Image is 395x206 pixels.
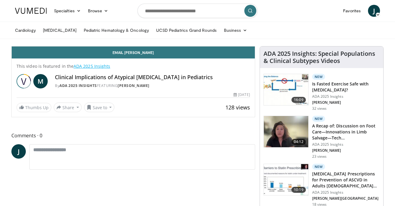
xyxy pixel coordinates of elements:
a: 04:12 New A Recap of: Discussion on Foot Care—Innovations in Limb Salvage—Tech… ADA 2025 Insights... [264,116,380,159]
button: Save to [84,103,115,112]
p: 23 views [312,154,327,159]
div: [DATE] [234,92,250,97]
button: Share [54,103,82,112]
p: This video is featured in the [17,63,250,69]
h3: Is Fasted Exercise Safe with [MEDICAL_DATA]? [312,81,380,93]
a: 16:09 New Is Fasted Exercise Safe with [MEDICAL_DATA]? ADA 2025 Insights [PERSON_NAME] 32 views [264,74,380,111]
input: Search topics, interventions [137,4,258,18]
p: New [312,74,325,80]
span: Comments 0 [11,132,255,139]
a: ADA 2025 Insights [59,83,97,88]
div: By FEATURING [55,83,250,88]
p: ADA 2025 Insights [312,142,380,147]
h3: A Recap of: Discussion on Foot Care—Innovations in Limb Salvage—Tech… [312,123,380,141]
p: ADA 2025 Insights [312,190,380,195]
a: UCSD Pediatrics Grand Rounds [152,24,220,36]
p: [PERSON_NAME][GEOGRAPHIC_DATA] [312,196,380,201]
span: 10:19 [291,187,306,193]
a: Email [PERSON_NAME] [12,46,255,58]
a: Specialties [50,5,84,17]
span: 16:09 [291,97,306,103]
img: VuMedi Logo [15,8,47,14]
p: New [312,116,325,122]
a: M [33,74,48,88]
h3: [MEDICAL_DATA] Prescriptions for Prevention of ASCVD in Adults [DEMOGRAPHIC_DATA]… [312,171,380,189]
a: Cardiology [11,24,39,36]
a: ADA 2025 Insights [74,63,110,69]
img: d10ac4fa-4849-4c71-8d92-f1981c03fb78.150x105_q85_crop-smart_upscale.jpg [264,116,308,147]
h4: ADA 2025 Insights: Special Populations & Clinical Subtypes Videos [264,50,380,64]
p: ADA 2025 Insights [312,94,380,99]
p: [PERSON_NAME] [312,100,380,105]
a: Thumbs Up [17,103,51,112]
span: 04:12 [291,139,306,145]
a: Favorites [339,5,364,17]
a: Business [220,24,251,36]
img: 2a3a7e29-365e-4dbc-b17c-a095a5527273.150x105_q85_crop-smart_upscale.jpg [264,164,308,195]
a: [MEDICAL_DATA] [39,24,80,36]
span: 128 views [225,104,250,111]
a: Browse [84,5,112,17]
p: New [312,164,325,170]
p: [PERSON_NAME] [312,148,380,153]
a: [PERSON_NAME] [118,83,149,88]
a: J [11,144,26,159]
a: J [368,5,380,17]
p: 32 views [312,106,327,111]
img: da7aec45-d37b-4722-9fe9-04c8b7c4ab48.150x105_q85_crop-smart_upscale.jpg [264,74,308,105]
img: ADA 2025 Insights [17,74,31,88]
h4: Clinical Implications of Atypical [MEDICAL_DATA] in Pediatrics [55,74,250,81]
a: Pediatric Hematology & Oncology [80,24,152,36]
